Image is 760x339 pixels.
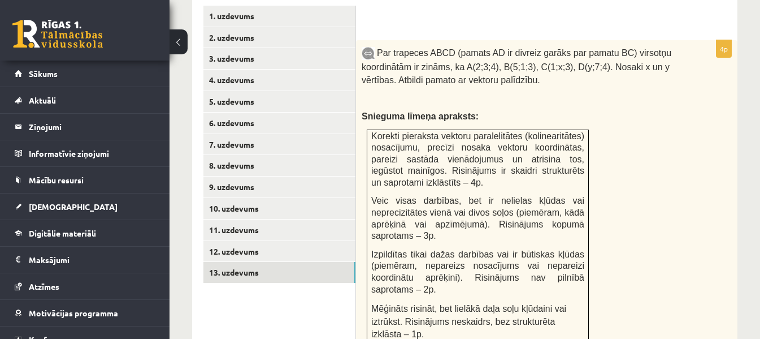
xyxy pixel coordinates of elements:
legend: Maksājumi [29,247,155,273]
a: Atzīmes [15,273,155,299]
a: Aktuāli [15,87,155,113]
span: Mēģināts risināt, bet lielākā daļa soļu kļūdaini vai iztrūkst. Risinājums neskaidrs, bez struktur... [371,304,566,339]
a: 2. uzdevums [203,27,355,48]
a: 13. uzdevums [203,262,355,283]
a: Mācību resursi [15,167,155,193]
a: Maksājumi [15,247,155,273]
a: 7. uzdevums [203,134,355,155]
legend: Informatīvie ziņojumi [29,140,155,166]
img: 9k= [362,47,375,60]
a: Digitālie materiāli [15,220,155,246]
a: 5. uzdevums [203,91,355,112]
span: Aktuāli [29,95,56,105]
span: Digitālie materiāli [29,228,96,238]
a: Sākums [15,61,155,87]
span: Korekti pieraksta vektoru paralelitātes (kolinearitātes) nosacījumu, precīzi nosaka vektoru koord... [371,131,584,187]
a: 9. uzdevums [203,177,355,198]
a: 3. uzdevums [203,48,355,69]
span: Snieguma līmeņa apraksts: [362,111,479,121]
a: 8. uzdevums [203,155,355,176]
a: Ziņojumi [15,114,155,140]
img: Balts.png [367,22,371,26]
a: Motivācijas programma [15,300,155,326]
body: Bagātinātā teksta redaktors, wiswyg-editor-user-answer-47433750481660 [11,11,358,23]
a: 10. uzdevums [203,198,355,219]
p: 4p [716,40,732,58]
span: Izpildītas tikai dažas darbības vai ir būtiskas kļūdas (piemēram, nepareizs nosacījums vai nepare... [371,250,584,294]
span: Atzīmes [29,281,59,291]
span: Mācību resursi [29,175,84,185]
a: Informatīvie ziņojumi [15,140,155,166]
a: [DEMOGRAPHIC_DATA] [15,194,155,220]
a: 1. uzdevums [203,6,355,27]
a: 12. uzdevums [203,241,355,262]
legend: Ziņojumi [29,114,155,140]
span: Sākums [29,68,58,79]
a: 6. uzdevums [203,113,355,134]
a: 4. uzdevums [203,70,355,91]
a: Rīgas 1. Tālmācības vidusskola [12,20,103,48]
a: 11. uzdevums [203,220,355,241]
span: Veic visas darbības, bet ir nelielas kļūdas vai neprecizitātes vienā vai divos soļos (piemēram, k... [371,196,584,241]
span: Motivācijas programma [29,308,118,318]
span: [DEMOGRAPHIC_DATA] [29,201,118,212]
span: Par trapeces ABCD (pamats AD ir divreiz garāks par pamatu BC) virsotņu koordinātām ir zināms, ka ... [362,48,671,85]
